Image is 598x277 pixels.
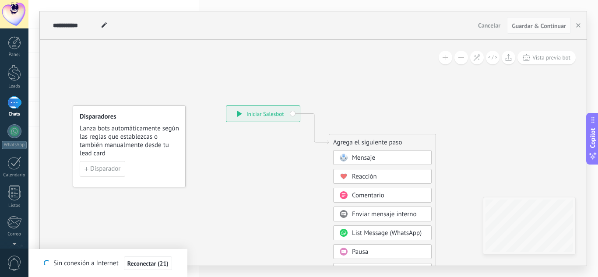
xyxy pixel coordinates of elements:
div: Correo [2,231,27,237]
span: Mensaje [352,154,375,162]
div: Chats [2,112,27,117]
div: Calendario [2,172,27,178]
span: Reconectar (21) [127,260,169,266]
div: Panel [2,52,27,58]
button: Vista previa bot [517,51,576,64]
span: Disparador [90,166,120,172]
span: Guardar & Continuar [512,23,566,29]
span: Comentario [352,191,384,200]
span: Copilot [588,128,597,148]
div: Agrega el siguiente paso [329,135,436,150]
span: Cancelar [478,21,500,29]
h4: Disparadores [80,112,179,121]
span: Lanza bots automáticamente según las reglas que establezcas o también manualmente desde tu lead card [80,124,179,158]
span: Pausa [352,248,368,256]
span: Vista previa bot [532,54,570,61]
span: Enviar mensaje interno [352,210,417,218]
button: Reconectar (21) [124,256,172,270]
div: Listas [2,203,27,209]
div: Sin conexión a Internet [44,256,172,270]
div: Leads [2,84,27,89]
div: WhatsApp [2,141,27,149]
div: Iniciar Salesbot [226,106,300,122]
button: Disparador [80,161,125,177]
button: Cancelar [475,19,504,32]
span: List Message (WhatsApp) [352,229,422,237]
button: Guardar & Continuar [507,17,571,34]
span: Reacción [352,172,377,181]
